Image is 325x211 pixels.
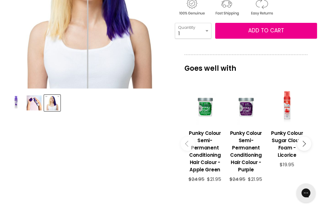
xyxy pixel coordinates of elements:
span: Add to cart [248,27,284,34]
h3: Punky Colour Semi-Permanent Conditioning Hair Colour - Purple [229,129,263,173]
div: Product thumbnails [7,93,168,111]
span: $21.95 [248,176,262,182]
a: View product:Punky Colour Sugar Cloud Foam - Licorice [270,125,304,162]
a: View product:Punky Colour Semi-Permanent Conditioning Hair Colour - Apple Green [188,125,222,176]
button: Punky Colour Sugar Cloud Foam - Poprock [26,95,42,111]
h3: Punky Colour Semi-Permanent Conditioning Hair Colour - Apple Green [188,129,222,173]
span: $24.95 [229,176,245,182]
span: $21.95 [207,176,221,182]
button: Punky Colour Sugar Cloud Foam - Poprock [44,95,60,111]
a: View product:Punky Colour Semi-Permanent Conditioning Hair Colour - Purple [229,125,263,176]
img: Punky Colour Sugar Cloud Foam - Poprock [45,96,60,110]
span: $24.95 [189,176,204,182]
button: Add to cart [215,23,317,39]
select: Quantity [175,23,211,39]
img: Punky Colour Sugar Cloud Foam - Poprock [27,96,42,110]
h3: Punky Colour Sugar Cloud Foam - Licorice [270,129,304,159]
button: Punky Colour Sugar Cloud Foam - Poprock [8,95,24,111]
p: Goes well with [184,55,308,76]
iframe: Gorgias live chat messenger [293,181,319,205]
span: $19.95 [280,161,294,168]
img: Punky Colour Sugar Cloud Foam - Poprock [9,96,23,110]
